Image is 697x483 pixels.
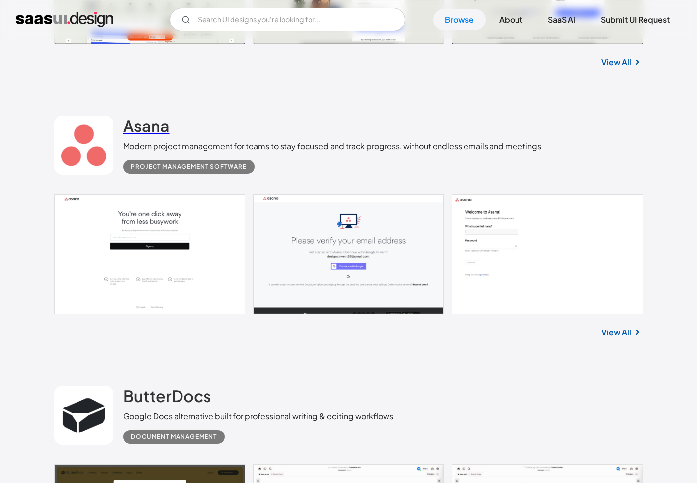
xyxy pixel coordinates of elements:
div: Project Management Software [131,161,247,173]
a: Submit UI Request [589,9,681,30]
a: home [16,12,113,27]
h2: Asana [123,116,170,135]
h2: ButterDocs [123,386,211,406]
a: Browse [433,9,486,30]
input: Search UI designs you're looking for... [170,8,405,31]
div: Google Docs alternative built for professional writing & editing workflows [123,410,393,422]
a: View All [601,56,631,68]
div: Modern project management for teams to stay focused and track progress, without endless emails an... [123,140,543,152]
form: Email Form [170,8,405,31]
a: SaaS Ai [536,9,587,30]
div: Document Management [131,431,217,443]
a: ButterDocs [123,386,211,410]
a: View All [601,327,631,338]
a: About [488,9,534,30]
a: Asana [123,116,170,140]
